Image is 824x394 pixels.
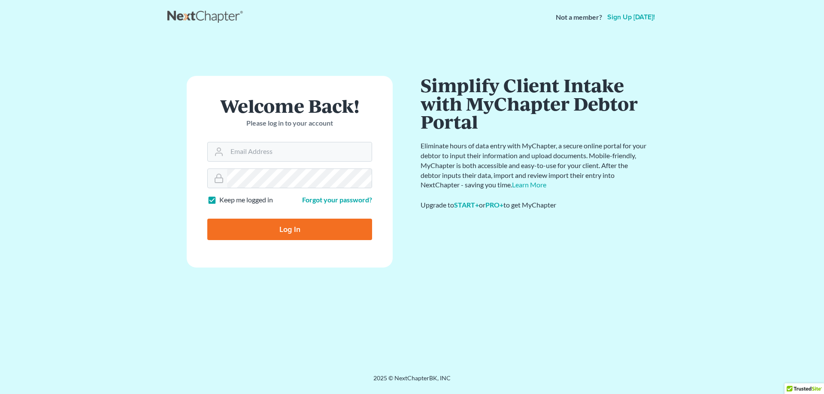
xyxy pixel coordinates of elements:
[219,195,273,205] label: Keep me logged in
[485,201,503,209] a: PRO+
[421,76,648,131] h1: Simplify Client Intake with MyChapter Debtor Portal
[556,12,602,22] strong: Not a member?
[421,200,648,210] div: Upgrade to or to get MyChapter
[421,141,648,190] p: Eliminate hours of data entry with MyChapter, a secure online portal for your debtor to input the...
[227,142,372,161] input: Email Address
[167,374,657,389] div: 2025 © NextChapterBK, INC
[606,14,657,21] a: Sign up [DATE]!
[207,118,372,128] p: Please log in to your account
[512,180,546,189] a: Learn More
[302,195,372,204] a: Forgot your password?
[207,219,372,240] input: Log In
[454,201,479,209] a: START+
[207,96,372,115] h1: Welcome Back!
